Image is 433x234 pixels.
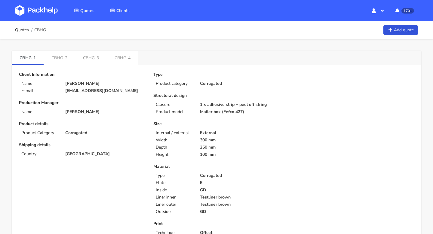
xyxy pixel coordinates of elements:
p: 100 mm [200,152,280,157]
p: E [200,180,280,185]
button: 1701 [390,5,418,16]
span: Clients [116,8,130,14]
a: CBHG-2 [44,51,75,64]
p: [GEOGRAPHIC_DATA] [65,152,145,156]
p: 300 mm [200,138,280,143]
p: Liner outer [156,202,192,207]
a: Clients [103,5,137,16]
p: 1 x adhesive strip + peel off string [200,102,280,107]
a: CBHG-1 [12,51,44,64]
p: Height [156,152,192,157]
p: Flute [156,180,192,185]
p: Width [156,138,192,143]
p: Testliner brown [200,195,280,200]
p: [EMAIL_ADDRESS][DOMAIN_NAME] [65,88,145,93]
p: Material [153,164,279,169]
p: [PERSON_NAME] [65,109,145,114]
p: Corrugated [65,131,145,135]
p: [PERSON_NAME] [65,81,145,86]
p: Internal / external [156,131,192,135]
p: Closure [156,102,192,107]
p: 250 mm [200,145,280,150]
a: Quotes [15,28,29,32]
p: Name [21,81,58,86]
p: Outside [156,209,192,214]
p: Type [153,72,279,77]
p: Product model [156,109,192,114]
p: Mailer box (Fefco 427) [200,109,280,114]
span: 1701 [401,8,414,14]
a: CBHG-4 [107,51,138,64]
p: Depth [156,145,192,150]
span: Quotes [80,8,94,14]
p: Shipping details [19,143,145,147]
p: E-mail [21,88,58,93]
p: Testliner brown [200,202,280,207]
img: Dashboard [15,5,58,16]
p: Type [156,173,192,178]
nav: breadcrumb [15,24,46,36]
p: Size [153,122,279,126]
p: Corrugated [200,81,280,86]
p: Print [153,221,279,226]
p: Product Category [21,131,58,135]
p: External [200,131,280,135]
a: Add quote [383,25,418,35]
p: Inside [156,188,192,192]
p: Liner inner [156,195,192,200]
p: Corrugated [200,173,280,178]
p: Product category [156,81,192,86]
p: GD [200,209,280,214]
p: Client Information [19,72,145,77]
a: CBHG-3 [75,51,107,64]
p: GD [200,188,280,192]
p: Product details [19,122,145,126]
p: Structural design [153,93,279,98]
p: Production Manager [19,100,145,105]
a: Quotes [67,5,102,16]
p: Country [21,152,58,156]
p: Name [21,109,58,114]
span: CBHG [34,28,46,32]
